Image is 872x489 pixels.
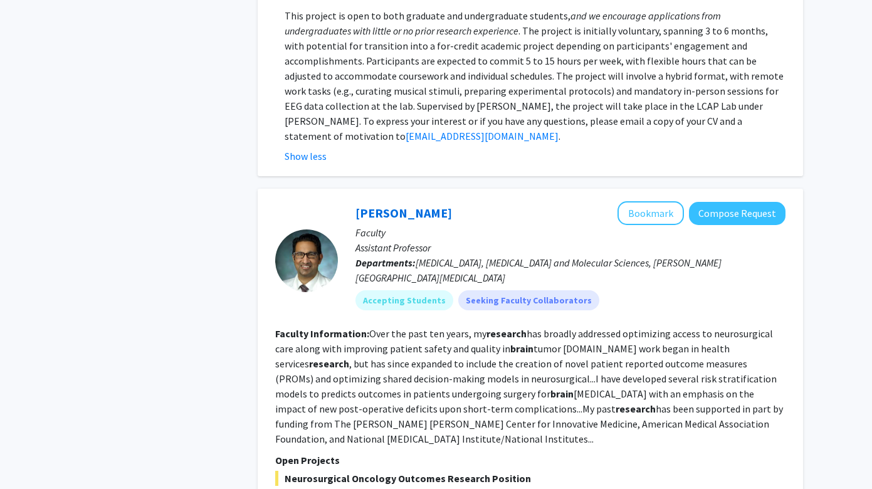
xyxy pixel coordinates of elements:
[275,327,783,445] fg-read-more: Over the past ten years, my has broadly addressed optimizing access to neurosurgical care along w...
[309,357,349,370] b: research
[510,342,533,355] b: brain
[9,433,53,480] iframe: Chat
[550,387,574,400] b: brain
[285,149,327,164] button: Show less
[689,202,785,225] button: Compose Request to Raj Mukherjee
[458,290,599,310] mat-chip: Seeking Faculty Collaborators
[355,225,785,240] p: Faculty
[355,240,785,255] p: Assistant Professor
[486,327,527,340] b: research
[275,471,785,486] span: Neurosurgical Oncology Outcomes Research Position
[275,453,785,468] p: Open Projects
[355,205,452,221] a: [PERSON_NAME]
[406,130,559,142] a: [EMAIL_ADDRESS][DOMAIN_NAME]
[275,327,369,340] b: Faculty Information:
[355,290,453,310] mat-chip: Accepting Students
[355,256,416,269] b: Departments:
[616,402,656,415] b: research
[617,201,684,225] button: Add Raj Mukherjee to Bookmarks
[355,256,722,284] span: [MEDICAL_DATA], [MEDICAL_DATA] and Molecular Sciences, [PERSON_NAME][GEOGRAPHIC_DATA][MEDICAL_DATA]
[285,8,785,144] p: This project is open to both graduate and undergraduate students, . The project is initially volu...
